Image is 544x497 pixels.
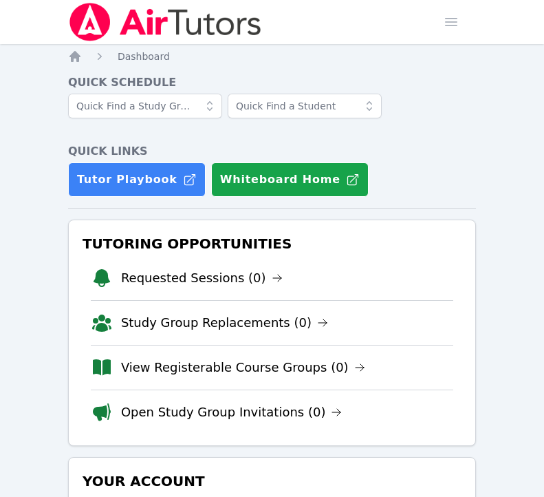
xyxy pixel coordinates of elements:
[68,50,476,63] nav: Breadcrumb
[118,51,170,62] span: Dashboard
[228,94,382,118] input: Quick Find a Student
[68,94,222,118] input: Quick Find a Study Group
[121,403,342,422] a: Open Study Group Invitations (0)
[121,358,365,377] a: View Registerable Course Groups (0)
[80,231,464,256] h3: Tutoring Opportunities
[68,74,476,91] h4: Quick Schedule
[80,469,464,494] h3: Your Account
[68,162,206,197] a: Tutor Playbook
[121,313,328,332] a: Study Group Replacements (0)
[211,162,369,197] button: Whiteboard Home
[118,50,170,63] a: Dashboard
[68,143,476,160] h4: Quick Links
[121,268,283,288] a: Requested Sessions (0)
[68,3,263,41] img: Air Tutors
